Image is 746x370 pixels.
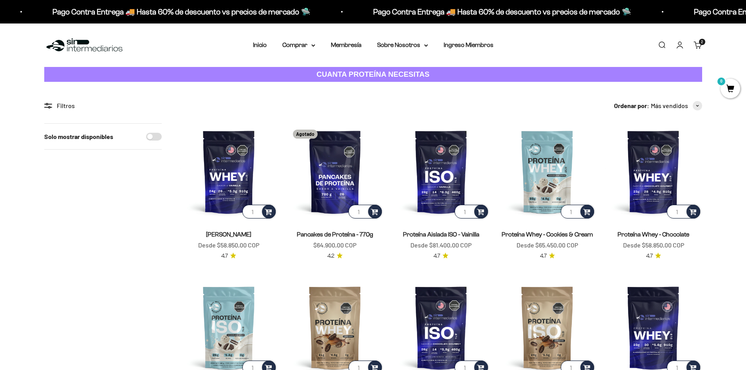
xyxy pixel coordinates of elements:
[517,240,578,250] sale-price: Desde $65.450,00 COP
[297,231,373,238] a: Pancakes de Proteína - 770g
[356,5,614,18] p: Pago Contra Entrega 🚚 Hasta 60% de descuento vs precios de mercado 🛸
[540,252,555,260] a: 4.74.7 de 5.0 estrellas
[646,252,661,260] a: 4.74.7 de 5.0 estrellas
[614,101,649,111] span: Ordenar por:
[44,67,702,82] a: CUANTA PROTEÍNA NECESITAS
[313,240,356,250] sale-price: $64.900,00 COP
[35,5,293,18] p: Pago Contra Entrega 🚚 Hasta 60% de descuento vs precios de mercado 🛸
[403,231,479,238] a: Proteína Aislada ISO - Vainilla
[701,40,703,44] span: 2
[331,42,361,48] a: Membresía
[646,252,653,260] span: 4.7
[651,101,702,111] button: Más vendidos
[434,252,440,260] span: 4.7
[327,252,343,260] a: 4.24.2 de 5.0 estrellas
[282,40,315,50] summary: Comprar
[221,252,228,260] span: 4.7
[253,42,267,48] a: Inicio
[206,231,251,238] a: [PERSON_NAME]
[717,77,726,86] mark: 0
[434,252,448,260] a: 4.74.7 de 5.0 estrellas
[221,252,236,260] a: 4.74.7 de 5.0 estrellas
[198,240,259,250] sale-price: Desde $58.850,00 COP
[721,85,740,94] a: 0
[410,240,471,250] sale-price: Desde $81.400,00 COP
[327,252,334,260] span: 4.2
[618,231,689,238] a: Proteína Whey - Chocolate
[651,101,688,111] span: Más vendidos
[377,40,428,50] summary: Sobre Nosotros
[316,70,430,78] strong: CUANTA PROTEÍNA NECESITAS
[44,101,162,111] div: Filtros
[444,42,493,48] a: Ingreso Miembros
[502,231,593,238] a: Proteína Whey - Cookies & Cream
[540,252,547,260] span: 4.7
[623,240,684,250] sale-price: Desde $58.850,00 COP
[44,132,113,142] label: Solo mostrar disponibles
